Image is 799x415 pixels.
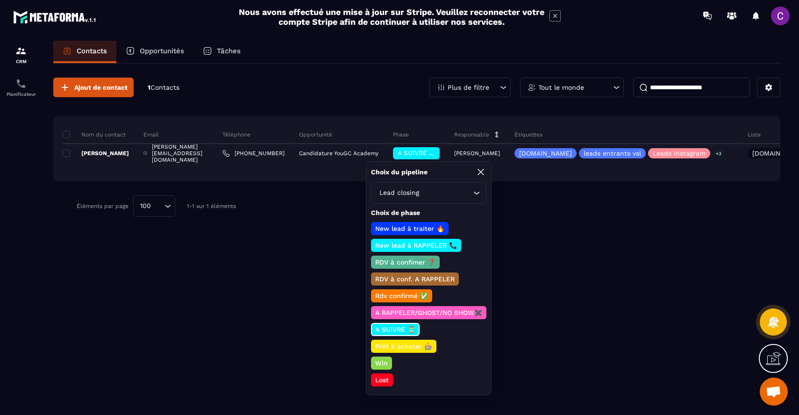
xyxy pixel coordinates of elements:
[371,208,486,217] p: Choix de phase
[143,131,159,138] p: Email
[374,342,434,351] p: Prêt à acheter 🎰
[760,378,788,406] a: Ouvrir le chat
[713,149,725,158] p: +3
[374,375,390,385] p: Lost
[133,195,175,217] div: Search for option
[137,201,154,211] span: 100
[374,274,456,284] p: RDV à conf. A RAPPELER
[374,224,446,233] p: New lead à traiter 🔥
[299,150,378,157] p: Candidature YouGC Academy
[371,168,428,177] p: Choix du pipeline
[454,131,489,138] p: Responsable
[53,78,134,97] button: Ajout de contact
[371,182,486,204] div: Search for option
[421,188,471,198] input: Search for option
[299,131,332,138] p: Opportunité
[374,358,389,368] p: Win
[187,203,236,209] p: 1-1 sur 1 éléments
[377,188,421,198] span: Lead closing
[15,78,27,89] img: scheduler
[448,84,489,91] p: Plus de filtre
[2,71,40,104] a: schedulerschedulerPlanificateur
[222,150,285,157] a: [PHONE_NUMBER]
[519,150,572,157] p: [DOMAIN_NAME]
[150,84,179,91] span: Contacts
[13,8,97,25] img: logo
[374,241,458,250] p: New lead à RAPPELER 📞
[393,131,409,138] p: Phase
[15,45,27,57] img: formation
[374,308,484,317] p: A RAPPELER/GHOST/NO SHOW✖️
[374,258,437,267] p: RDV à confimer ❓
[77,203,128,209] p: Éléments par page
[374,291,429,301] p: Rdv confirmé ✅
[374,325,417,334] p: A SUIVRE ⏳
[398,149,437,157] span: A SUIVRE ⏳
[53,41,116,63] a: Contacts
[193,41,250,63] a: Tâches
[74,83,128,92] span: Ajout de contact
[514,131,542,138] p: Étiquettes
[748,131,761,138] p: Liste
[116,41,193,63] a: Opportunités
[238,7,545,27] h2: Nous avons effectué une mise à jour sur Stripe. Veuillez reconnecter votre compte Stripe afin de ...
[538,84,584,91] p: Tout le monde
[584,150,641,157] p: leads entrants vsl
[454,150,500,157] p: [PERSON_NAME]
[2,38,40,71] a: formationformationCRM
[154,201,162,211] input: Search for option
[2,59,40,64] p: CRM
[653,150,706,157] p: Leads Instagram
[148,83,179,92] p: 1
[77,47,107,55] p: Contacts
[63,131,126,138] p: Nom du contact
[2,92,40,97] p: Planificateur
[140,47,184,55] p: Opportunités
[222,131,250,138] p: Téléphone
[63,150,129,157] p: [PERSON_NAME]
[217,47,241,55] p: Tâches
